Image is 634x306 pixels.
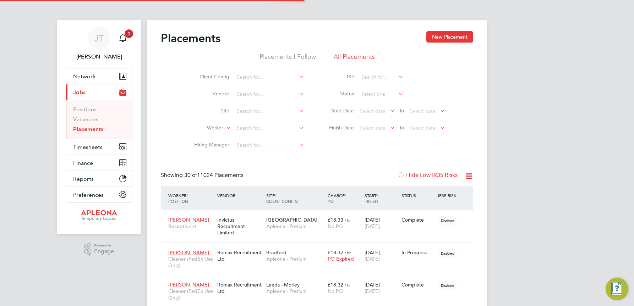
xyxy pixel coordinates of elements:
button: New Placement [426,31,473,43]
a: [PERSON_NAME]Cleaner (FedEx Use Only)Romax Recruitment LtdBradfordApleona - Pretium£18.32 / hrPO ... [166,245,473,251]
nav: Main navigation [57,20,141,234]
span: £18.32 [328,282,343,288]
span: 30 of [184,172,197,179]
button: Network [66,68,132,84]
div: Vendor [215,189,264,202]
a: Vacancies [73,116,98,123]
span: To [397,106,406,115]
span: Preferences [73,191,104,198]
a: JT[PERSON_NAME] [66,27,132,61]
span: Cleaner (FedEx Use Only) [168,288,214,301]
span: No PO [328,223,343,229]
span: Engage [94,249,114,255]
span: / hr [345,282,351,288]
li: All Placements [334,52,375,65]
span: Receptionist [168,223,214,229]
button: Finance [66,155,132,171]
div: Complete [401,282,435,288]
span: [PERSON_NAME] [168,249,209,256]
label: PO [322,73,354,80]
a: Go to home page [66,210,132,221]
span: £18.32 [328,249,343,256]
span: Bradford [266,249,286,256]
label: Status [322,90,354,97]
div: IR35 Risk [436,189,461,202]
a: Positions [73,106,97,113]
input: Select one [359,89,404,99]
span: Select date [410,108,436,114]
label: Site [188,107,229,114]
span: To [397,123,406,132]
a: [PERSON_NAME]ReceptionistInvictus Recruitment Limited[GEOGRAPHIC_DATA]Apleona - Pretium£18.33 / h... [166,213,473,219]
div: Complete [401,217,435,223]
span: 1 [125,29,133,38]
div: Jobs [66,100,132,139]
span: / Finish [365,193,378,204]
input: Search for... [234,106,304,116]
span: Select date [360,108,386,114]
span: Timesheets [73,144,103,150]
span: Select date [410,125,436,131]
span: [DATE] [365,223,380,229]
span: Disabled [438,216,457,225]
label: Hiring Manager [188,141,229,148]
span: / Position [168,193,188,204]
a: Placements [73,126,103,133]
div: Invictus Recruitment Limited [215,213,264,240]
span: Disabled [438,249,457,258]
div: Start [363,189,400,207]
div: In Progress [401,249,435,256]
div: [DATE] [363,278,400,298]
span: Network [73,73,95,80]
div: Worker [166,189,215,207]
label: Client Config [188,73,229,80]
span: No PO [328,288,343,294]
span: [PERSON_NAME] [168,282,209,288]
a: 1 [116,27,130,50]
div: Charge [326,189,363,207]
label: Vendor [188,90,229,97]
input: Search for... [234,89,304,99]
span: Finance [73,160,93,166]
h2: Placements [161,31,220,45]
span: / Client Config [266,193,298,204]
a: Powered byEngage [84,243,114,256]
span: [GEOGRAPHIC_DATA] [266,217,317,223]
div: [DATE] [363,246,400,266]
span: / hr [345,217,351,223]
button: Reports [66,171,132,187]
span: Apleona - Pretium [266,288,324,294]
input: Search for... [234,123,304,133]
span: Powered by [94,243,114,249]
label: Hide Low IR35 Risks [398,172,458,179]
div: Site [264,189,326,207]
span: Cleaner (FedEx Use Only) [168,256,214,268]
span: PO Expired [328,256,354,262]
img: apleona-logo-retina.png [81,210,117,221]
div: Romax Recruitment Ltd [215,278,264,298]
label: Finish Date [322,124,354,131]
input: Search for... [234,140,304,150]
span: / PO [328,193,346,204]
span: Reports [73,176,94,182]
input: Search for... [359,72,404,82]
span: Select date [360,125,386,131]
div: Status [400,189,437,202]
button: Jobs [66,84,132,100]
span: Jobs [73,89,86,96]
a: [PERSON_NAME]Cleaner (FedEx Use Only)Romax Recruitment LtdLeeds - MorleyApleona - Pretium£18.32 /... [166,278,473,284]
li: Placements I Follow [259,52,316,65]
span: JT [94,34,104,43]
div: Romax Recruitment Ltd [215,246,264,266]
div: Showing [161,172,245,179]
span: Apleona - Pretium [266,256,324,262]
span: Leeds - Morley [266,282,300,288]
label: Start Date [322,107,354,114]
button: Timesheets [66,139,132,155]
input: Search for... [234,72,304,82]
span: Apleona - Pretium [266,223,324,229]
span: Disabled [438,281,457,290]
span: £18.33 [328,217,343,223]
span: 11024 Placements [184,172,244,179]
div: [DATE] [363,213,400,233]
